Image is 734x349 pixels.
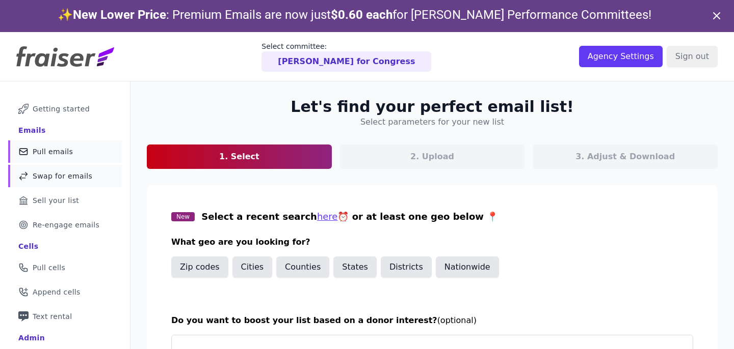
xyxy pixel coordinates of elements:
[8,281,122,303] a: Append cells
[33,220,99,230] span: Re-engage emails
[171,256,228,278] button: Zip codes
[147,144,332,169] a: 1. Select
[16,46,114,67] img: Fraiser Logo
[232,256,273,278] button: Cities
[33,171,92,181] span: Swap for emails
[33,195,79,206] span: Sell your list
[261,41,431,51] p: Select committee:
[33,104,90,114] span: Getting started
[219,151,259,163] p: 1. Select
[333,256,377,278] button: States
[8,189,122,212] a: Sell your list
[8,140,122,163] a: Pull emails
[276,256,329,278] button: Counties
[8,305,122,328] a: Text rental
[8,214,122,236] a: Re-engage emails
[18,333,45,343] div: Admin
[317,210,338,224] button: here
[33,311,72,322] span: Text rental
[18,125,46,135] div: Emails
[436,256,499,278] button: Nationwide
[8,256,122,279] a: Pull cells
[171,212,195,221] span: New
[437,315,477,325] span: (optional)
[8,98,122,120] a: Getting started
[667,46,718,67] input: Sign out
[579,46,663,67] input: Agency Settings
[171,236,693,248] h3: What geo are you looking for?
[381,256,432,278] button: Districts
[171,315,437,325] span: Do you want to boost your list based on a donor interest?
[33,147,73,157] span: Pull emails
[410,151,454,163] p: 2. Upload
[291,98,573,116] h2: Let's find your perfect email list!
[261,41,431,72] a: Select committee: [PERSON_NAME] for Congress
[201,211,498,222] span: Select a recent search ⏰ or at least one geo below 📍
[360,116,504,128] h4: Select parameters for your new list
[575,151,675,163] p: 3. Adjust & Download
[8,165,122,187] a: Swap for emails
[18,241,38,251] div: Cells
[278,55,415,68] p: [PERSON_NAME] for Congress
[33,287,81,297] span: Append cells
[33,263,65,273] span: Pull cells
